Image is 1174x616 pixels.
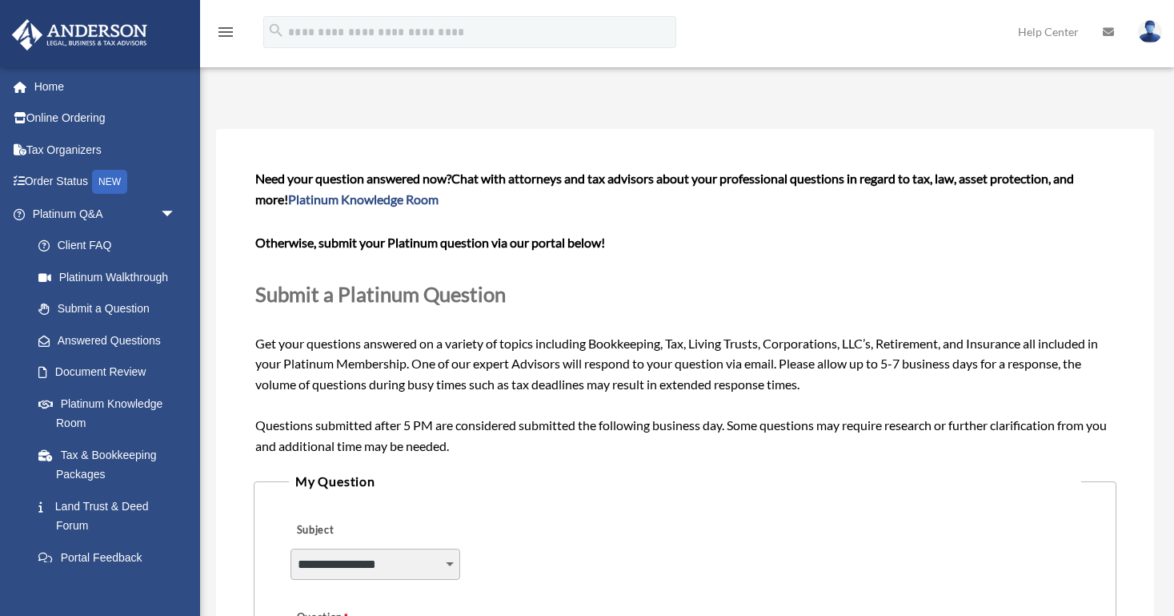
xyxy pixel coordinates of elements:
span: Submit a Platinum Question [255,282,506,306]
label: Subject [290,519,443,542]
a: Land Trust & Deed Forum [22,490,200,542]
a: Platinum Knowledge Room [22,388,200,439]
a: Submit a Question [22,293,192,325]
i: menu [216,22,235,42]
a: Portal Feedback [22,542,200,574]
a: Platinum Knowledge Room [288,191,439,207]
a: Platinum Walkthrough [22,261,200,293]
div: NEW [92,170,127,194]
a: Answered Questions [22,324,200,356]
a: menu [216,28,235,42]
span: Get your questions answered on a variety of topics including Bookkeeping, Tax, Living Trusts, Cor... [255,171,1115,453]
span: Chat with attorneys and tax advisors about your professional questions in regard to tax, law, ass... [255,171,1074,207]
a: Order StatusNEW [11,166,200,199]
span: arrow_drop_down [160,198,192,231]
a: Online Ordering [11,103,200,135]
a: Tax Organizers [11,134,200,166]
a: Home [11,70,200,103]
b: Otherwise, submit your Platinum question via our portal below! [255,235,605,250]
span: Need your question answered now? [255,171,451,186]
a: Client FAQ [22,230,200,262]
img: Anderson Advisors Platinum Portal [7,19,152,50]
a: Tax & Bookkeeping Packages [22,439,200,490]
a: Document Review [22,356,200,389]
i: search [267,22,285,39]
img: User Pic [1138,20,1162,43]
a: Platinum Q&Aarrow_drop_down [11,198,200,230]
legend: My Question [289,470,1081,493]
